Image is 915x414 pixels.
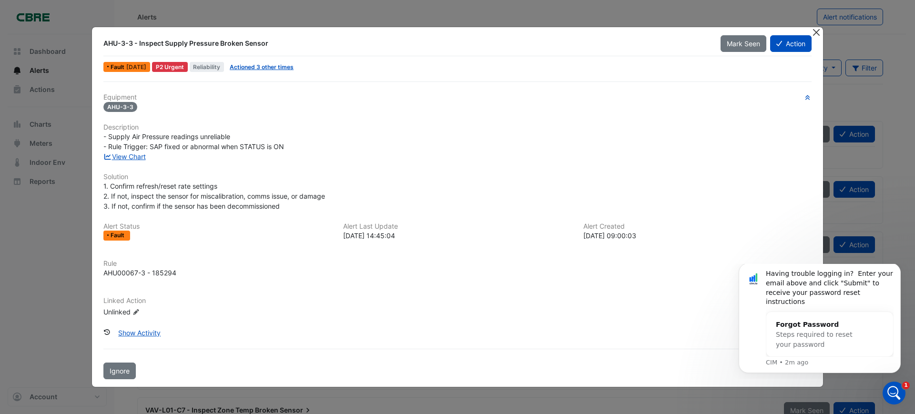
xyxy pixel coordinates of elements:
h6: Linked Action [103,297,812,305]
div: Having trouble logging in? Enter your email above and click "Submit" to receive your password res... [41,5,169,42]
div: AHU00067-3 - 185294 [103,268,176,278]
img: Profile image for CIM [21,8,37,23]
span: 1. Confirm refresh/reset rate settings 2. If not, inspect the sensor for miscalibration, comms is... [103,182,325,210]
span: - Supply Air Pressure readings unreliable - Rule Trigger: SAP fixed or abnormal when STATUS is ON [103,132,284,151]
h6: Alert Created [583,222,812,231]
h6: Description [103,123,812,131]
div: P2 Urgent [152,62,188,72]
span: 1 [902,382,910,389]
fa-icon: Edit Linked Action [132,308,140,315]
button: Show Activity [112,324,167,341]
span: Wed 27-Aug-2025 14:45 AEST [126,63,146,71]
div: Message content [41,5,169,92]
div: Forgot Password [51,56,140,66]
p: Message from CIM, sent 2m ago [41,94,169,103]
iframe: Intercom notifications message [724,264,915,379]
div: AHU-3-3 - Inspect Supply Pressure Broken Sensor [103,39,709,48]
span: Reliability [190,62,224,72]
span: Mark Seen [727,40,760,48]
span: Fault [111,232,126,238]
h6: Equipment [103,93,812,101]
div: Forgot PasswordSteps required to reset your password [42,48,150,93]
button: Close [811,27,821,37]
span: AHU-3-3 [103,102,137,112]
h6: Rule [103,260,812,268]
span: Steps required to reset your password [51,67,128,84]
button: Ignore [103,363,136,379]
button: Action [770,35,812,52]
span: Fault [111,64,126,70]
a: View Chart [103,152,146,161]
a: Actioned 3 other times [230,63,294,71]
span: Ignore [110,367,130,375]
div: [DATE] 14:45:04 [343,231,571,241]
h6: Alert Last Update [343,222,571,231]
iframe: Intercom live chat [883,382,905,404]
h6: Solution [103,173,812,181]
div: [DATE] 09:00:03 [583,231,812,241]
button: Mark Seen [721,35,766,52]
div: Unlinked [103,306,218,316]
h6: Alert Status [103,222,332,231]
